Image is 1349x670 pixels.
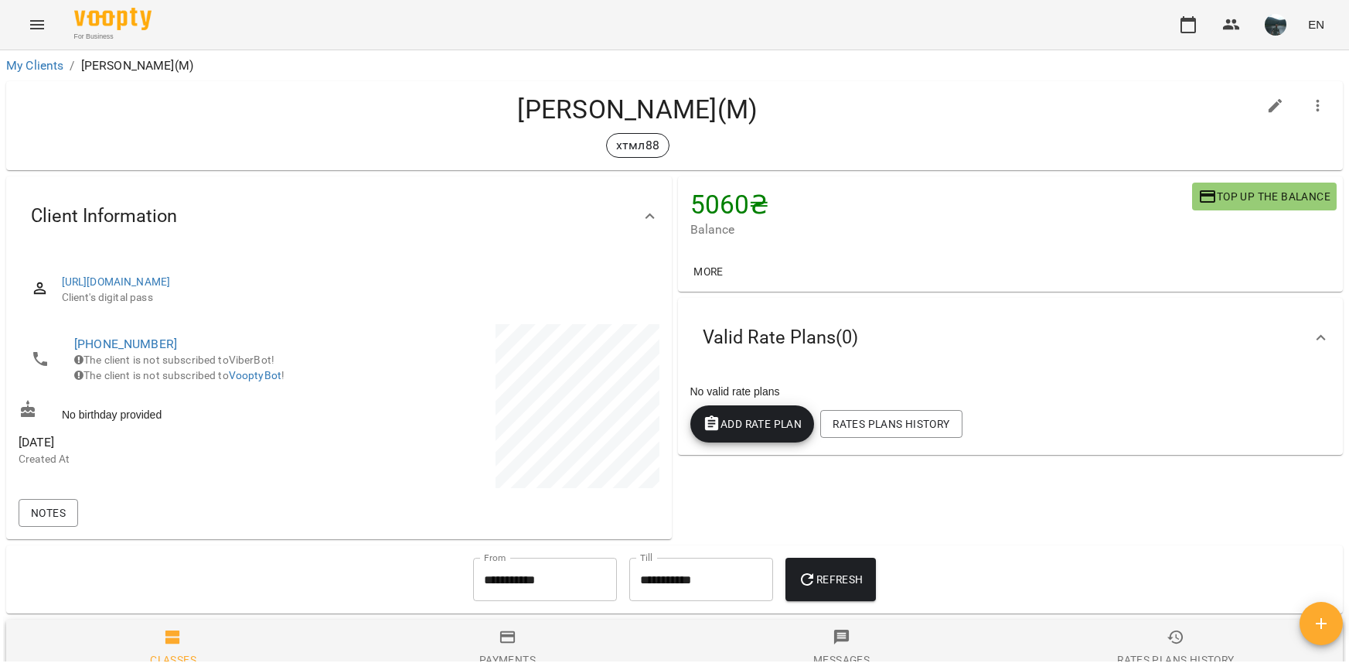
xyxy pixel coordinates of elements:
[31,204,177,228] span: Client Information
[74,369,284,381] span: The client is not subscribed to !
[74,354,274,366] span: The client is not subscribed to ViberBot!
[62,290,647,306] span: Client's digital pass
[813,651,870,669] div: Messages
[19,94,1257,125] h4: [PERSON_NAME](М)
[62,275,171,288] a: [URL][DOMAIN_NAME]
[703,326,858,350] span: Valid Rate Plans ( 0 )
[820,410,962,438] button: Rates Plans History
[19,433,336,452] span: [DATE]
[690,405,815,443] button: Add Rate plan
[1192,183,1337,210] button: Top up the balance
[150,651,196,669] div: Classes
[606,133,669,158] div: хтмл88
[690,262,727,281] span: More
[1117,651,1234,669] div: Rates Plans History
[1308,16,1324,32] span: EN
[19,499,78,527] button: Notes
[6,58,63,73] a: My Clients
[690,220,1193,239] span: Balance
[74,32,152,42] span: For Business
[1302,10,1330,39] button: EN
[703,415,802,433] span: Add Rate plan
[690,189,1193,220] h4: 5060 ₴
[74,337,177,351] a: [PHONE_NUMBER]
[479,651,536,669] div: Payments
[687,381,1334,402] div: No valid rate plans
[229,369,281,381] a: VooptyBot
[1265,14,1286,36] img: aa1b040b8dd0042f4e09f431b6c9ed0a.jpeg
[15,397,339,426] div: No birthday provided
[6,56,1343,75] nav: breadcrumb
[31,504,66,522] span: Notes
[70,56,74,75] li: /
[678,298,1344,378] div: Valid Rate Plans(0)
[1198,187,1330,206] span: Top up the balance
[19,6,56,43] button: Menu
[6,176,672,256] div: Client Information
[74,8,152,30] img: Voopty Logo
[616,136,659,155] p: хтмл88
[19,452,336,467] p: Created At
[785,558,875,601] button: Refresh
[81,56,193,75] p: [PERSON_NAME](М)
[798,570,863,589] span: Refresh
[684,258,734,285] button: More
[833,415,949,433] span: Rates Plans History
